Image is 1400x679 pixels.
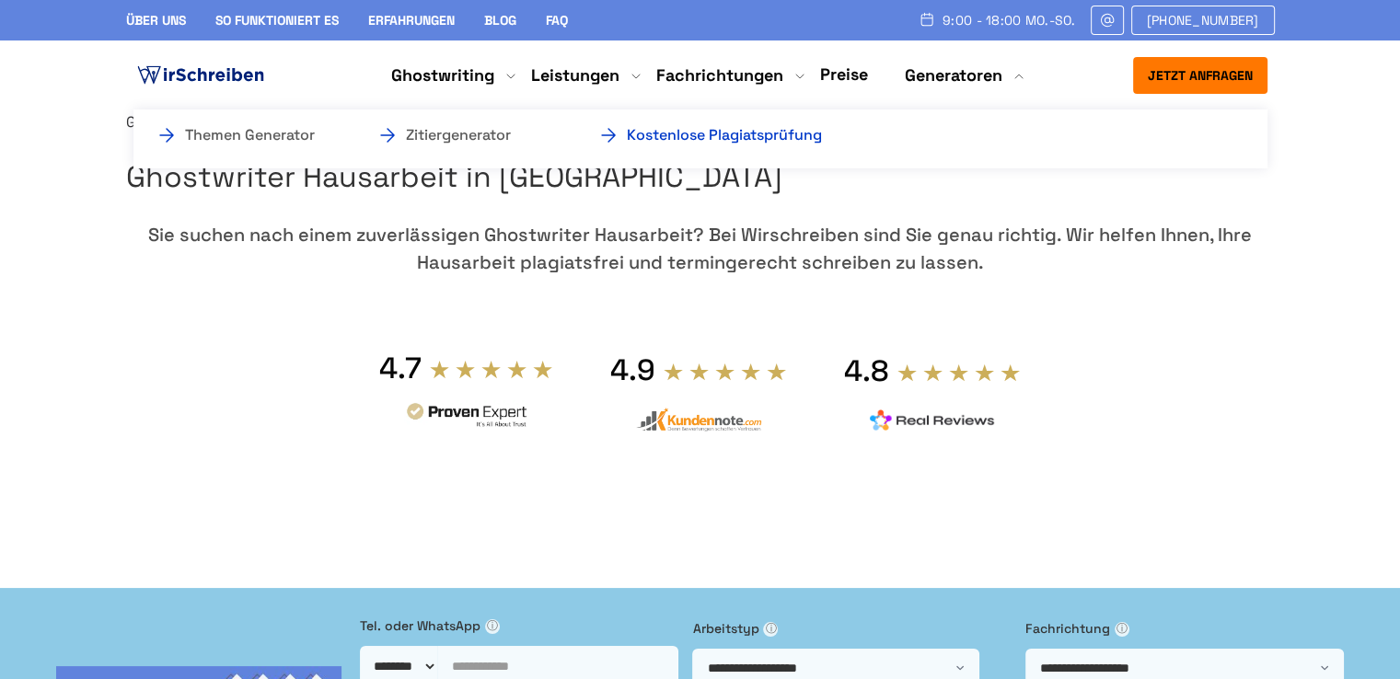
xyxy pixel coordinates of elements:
a: Generatoren [905,64,1002,86]
a: Zitiergenerator [376,124,561,146]
span: [PHONE_NUMBER] [1147,13,1259,28]
a: Erfahrungen [368,12,455,29]
span: ⓘ [1115,622,1129,637]
img: stars [663,362,788,382]
img: kundennote [636,408,761,432]
a: Preise [820,63,868,85]
a: Kostenlose Plagiatsprüfung [597,124,781,146]
a: Blog [484,12,516,29]
a: Ghostwriting [391,64,494,86]
label: Arbeitstyp [692,618,1011,639]
img: stars [429,359,554,379]
div: 4.7 [379,350,422,386]
a: [PHONE_NUMBER] [1131,6,1275,35]
div: 4.9 [610,351,655,388]
a: Über uns [126,12,186,29]
img: Schedule [919,12,935,27]
span: 9:00 - 18:00 Mo.-So. [943,13,1076,28]
label: Tel. oder WhatsApp [360,616,678,636]
span: ⓘ [485,619,500,634]
a: FAQ [546,12,568,29]
img: provenexpert [404,400,529,434]
h1: Ghostwriter Hausarbeit in [GEOGRAPHIC_DATA] [126,154,1275,201]
a: So funktioniert es [215,12,339,29]
img: logo ghostwriter-österreich [133,62,268,89]
div: Sie suchen nach einem zuverlässigen Ghostwriter Hausarbeit? Bei Wirschreiben sind Sie genau richt... [126,221,1275,276]
img: realreviews [870,409,995,432]
span: ⓘ [763,622,778,637]
a: Ghostwriter Agentur [126,112,271,132]
div: 4.8 [844,352,889,389]
img: Email [1099,13,1116,28]
a: Leistungen [531,64,619,86]
label: Fachrichtung [1025,618,1344,639]
img: stars [897,363,1022,383]
a: Themen Generator [156,124,340,146]
button: Jetzt anfragen [1133,57,1267,94]
a: Fachrichtungen [656,64,783,86]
